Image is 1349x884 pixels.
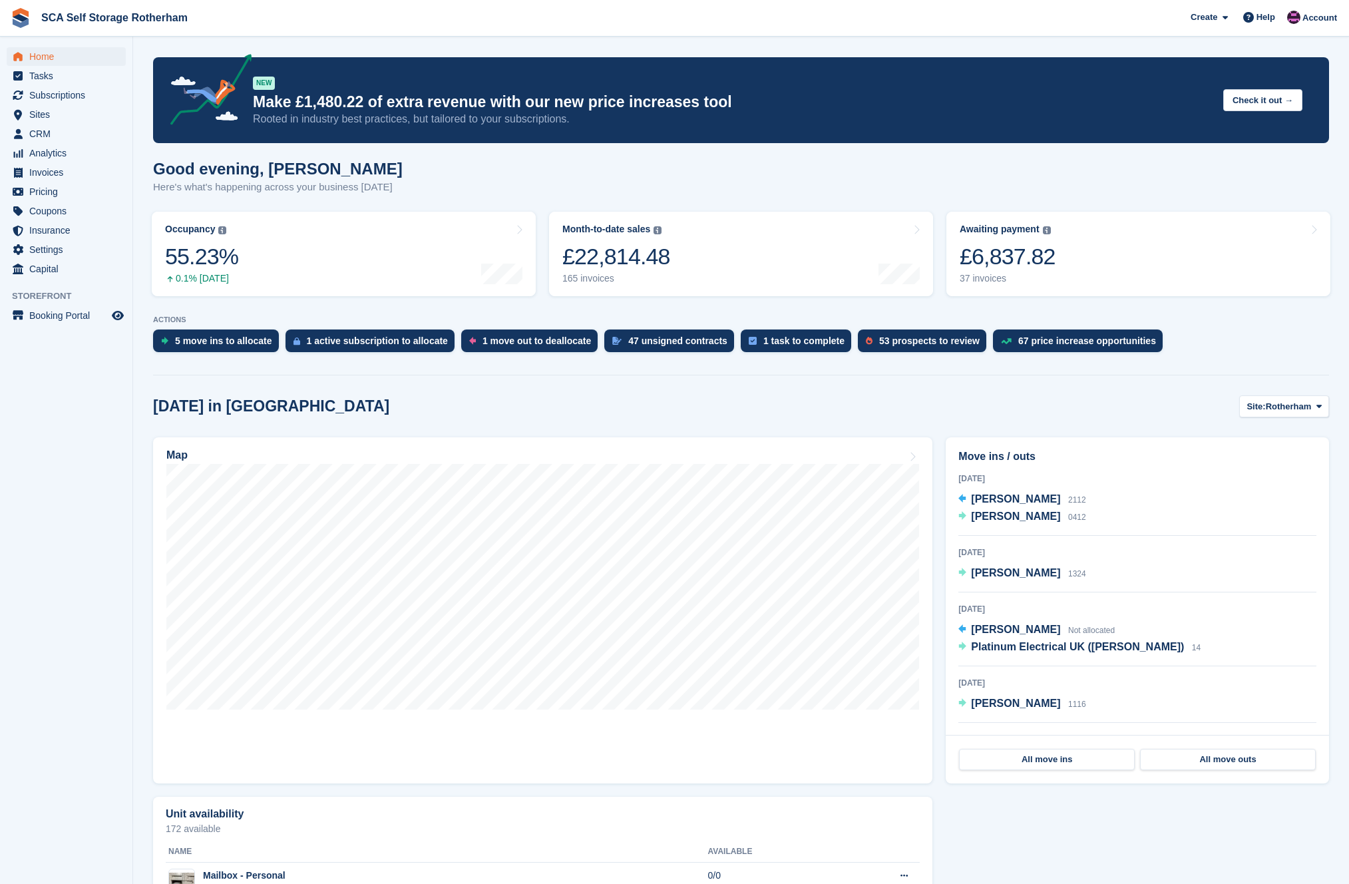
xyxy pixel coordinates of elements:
[29,67,109,85] span: Tasks
[562,243,670,270] div: £22,814.48
[866,337,872,345] img: prospect-51fa495bee0391a8d652442698ab0144808aea92771e9ea1ae160a38d050c398.svg
[36,7,193,29] a: SCA Self Storage Rotherham
[604,330,741,359] a: 47 unsigned contracts
[7,202,126,220] a: menu
[562,224,650,235] div: Month-to-date sales
[958,639,1201,656] a: Platinum Electrical UK ([PERSON_NAME]) 14
[549,212,933,296] a: Month-to-date sales £22,814.48 165 invoices
[858,330,993,359] a: 53 prospects to review
[7,163,126,182] a: menu
[7,144,126,162] a: menu
[29,221,109,240] span: Insurance
[763,335,845,346] div: 1 task to complete
[971,624,1060,635] span: [PERSON_NAME]
[1247,400,1265,413] span: Site:
[958,547,1316,558] div: [DATE]
[1192,643,1201,652] span: 14
[1001,338,1012,344] img: price_increase_opportunities-93ffe204e8149a01c8c9dc8f82e8f89637d9d84a8eef4429ea346261dce0b2c0.svg
[1068,495,1086,505] span: 2112
[1256,11,1275,24] span: Help
[741,330,858,359] a: 1 task to complete
[7,240,126,259] a: menu
[971,641,1184,652] span: Platinum Electrical UK ([PERSON_NAME])
[469,337,476,345] img: move_outs_to_deallocate_icon-f764333ba52eb49d3ac5e1228854f67142a1ed5810a6f6cc68b1a99e826820c5.svg
[11,8,31,28] img: stora-icon-8386f47178a22dfd0bd8f6a31ec36ba5ce8667c1dd55bd0f319d3a0aa187defe.svg
[1266,400,1312,413] span: Rotherham
[7,124,126,143] a: menu
[7,221,126,240] a: menu
[286,330,461,359] a: 1 active subscription to allocate
[1018,335,1156,346] div: 67 price increase opportunities
[971,698,1060,709] span: [PERSON_NAME]
[253,112,1213,126] p: Rooted in industry best practices, but tailored to your subscriptions.
[958,565,1085,582] a: [PERSON_NAME] 1324
[1302,11,1337,25] span: Account
[153,160,403,178] h1: Good evening, [PERSON_NAME]
[628,335,727,346] div: 47 unsigned contracts
[958,473,1316,485] div: [DATE]
[166,808,244,820] h2: Unit availability
[175,335,272,346] div: 5 move ins to allocate
[879,335,980,346] div: 53 prospects to review
[749,337,757,345] img: task-75834270c22a3079a89374b754ae025e5fb1db73e45f91037f5363f120a921f8.svg
[708,841,839,863] th: Available
[29,202,109,220] span: Coupons
[960,243,1056,270] div: £6,837.82
[153,180,403,195] p: Here's what's happening across your business [DATE]
[166,841,708,863] th: Name
[7,67,126,85] a: menu
[218,226,226,234] img: icon-info-grey-7440780725fd019a000dd9b08b2336e03edf1995a4989e88bcd33f0948082b44.svg
[161,337,168,345] img: move_ins_to_allocate_icon-fdf77a2bb77ea45bf5b3d319d69a93e2d87916cf1d5bf7949dd705db3b84f3ca.svg
[29,86,109,105] span: Subscriptions
[110,308,126,324] a: Preview store
[29,105,109,124] span: Sites
[1140,749,1316,770] a: All move outs
[166,449,188,461] h2: Map
[29,260,109,278] span: Capital
[958,603,1316,615] div: [DATE]
[152,212,536,296] a: Occupancy 55.23% 0.1% [DATE]
[159,54,252,130] img: price-adjustments-announcement-icon-8257ccfd72463d97f412b2fc003d46551f7dbcb40ab6d574587a9cd5c0d94...
[971,511,1060,522] span: [PERSON_NAME]
[29,163,109,182] span: Invoices
[1287,11,1300,24] img: Dale Chapman
[7,182,126,201] a: menu
[1191,11,1217,24] span: Create
[29,240,109,259] span: Settings
[12,290,132,303] span: Storefront
[1223,89,1302,111] button: Check it out →
[7,105,126,124] a: menu
[482,335,591,346] div: 1 move out to deallocate
[29,47,109,66] span: Home
[165,243,238,270] div: 55.23%
[7,47,126,66] a: menu
[612,337,622,345] img: contract_signature_icon-13c848040528278c33f63329250d36e43548de30e8caae1d1a13099fd9432cc5.svg
[971,567,1060,578] span: [PERSON_NAME]
[562,273,670,284] div: 165 invoices
[654,226,662,234] img: icon-info-grey-7440780725fd019a000dd9b08b2336e03edf1995a4989e88bcd33f0948082b44.svg
[958,734,1316,746] div: [DATE]
[29,124,109,143] span: CRM
[253,93,1213,112] p: Make £1,480.22 of extra revenue with our new price increases tool
[29,306,109,325] span: Booking Portal
[165,273,238,284] div: 0.1% [DATE]
[7,306,126,325] a: menu
[29,182,109,201] span: Pricing
[153,397,389,415] h2: [DATE] in [GEOGRAPHIC_DATA]
[153,437,932,783] a: Map
[993,330,1169,359] a: 67 price increase opportunities
[958,449,1316,465] h2: Move ins / outs
[203,869,293,883] div: Mailbox - Personal
[293,337,300,345] img: active_subscription_to_allocate_icon-d502201f5373d7db506a760aba3b589e785aa758c864c3986d89f69b8ff3...
[958,509,1085,526] a: [PERSON_NAME] 0412
[1239,395,1329,417] button: Site: Rotherham
[958,491,1085,509] a: [PERSON_NAME] 2112
[946,212,1330,296] a: Awaiting payment £6,837.82 37 invoices
[960,224,1040,235] div: Awaiting payment
[29,144,109,162] span: Analytics
[1068,626,1115,635] span: Not allocated
[958,622,1115,639] a: [PERSON_NAME] Not allocated
[253,77,275,90] div: NEW
[1068,700,1086,709] span: 1116
[307,335,448,346] div: 1 active subscription to allocate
